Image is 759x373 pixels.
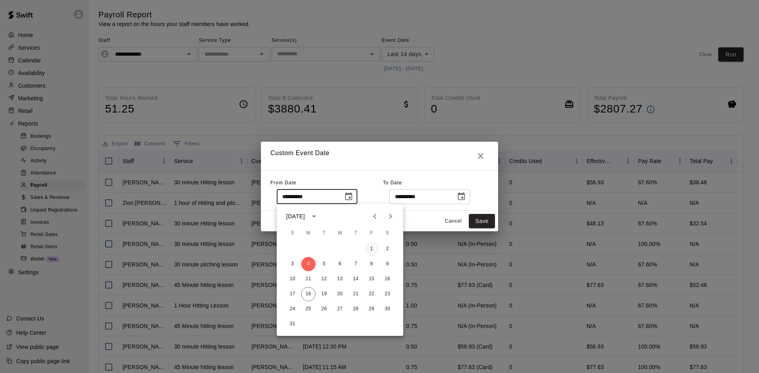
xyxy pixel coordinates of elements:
[349,287,363,301] button: 21
[307,210,321,223] button: calendar view is open, switch to year view
[301,257,315,271] button: 4
[380,272,395,286] button: 16
[285,302,300,316] button: 24
[469,214,495,229] button: Save
[380,242,395,256] button: 2
[349,257,363,271] button: 7
[285,317,300,331] button: 31
[364,257,379,271] button: 8
[317,287,331,301] button: 19
[317,272,331,286] button: 12
[380,225,395,241] span: Saturday
[473,148,489,164] button: Close
[333,225,347,241] span: Wednesday
[341,189,357,204] button: Choose date, selected date is Aug 4, 2025
[317,225,331,241] span: Tuesday
[364,287,379,301] button: 22
[285,257,300,271] button: 3
[364,225,379,241] span: Friday
[301,225,315,241] span: Monday
[261,142,498,170] h2: Custom Event Date
[285,225,300,241] span: Sunday
[333,257,347,271] button: 6
[367,208,383,224] button: Previous month
[364,272,379,286] button: 15
[317,257,331,271] button: 5
[349,302,363,316] button: 28
[349,272,363,286] button: 14
[317,302,331,316] button: 26
[364,242,379,256] button: 1
[380,257,395,271] button: 9
[286,212,305,221] div: [DATE]
[440,215,466,227] button: Cancel
[285,287,300,301] button: 17
[383,180,402,186] span: To Date
[380,302,395,316] button: 30
[301,287,315,301] button: 18
[301,272,315,286] button: 11
[333,302,347,316] button: 27
[333,272,347,286] button: 13
[453,189,469,204] button: Choose date, selected date is Aug 18, 2025
[349,225,363,241] span: Thursday
[364,302,379,316] button: 29
[383,208,398,224] button: Next month
[380,287,395,301] button: 23
[333,287,347,301] button: 20
[285,272,300,286] button: 10
[270,180,296,186] span: From Date
[301,302,315,316] button: 25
